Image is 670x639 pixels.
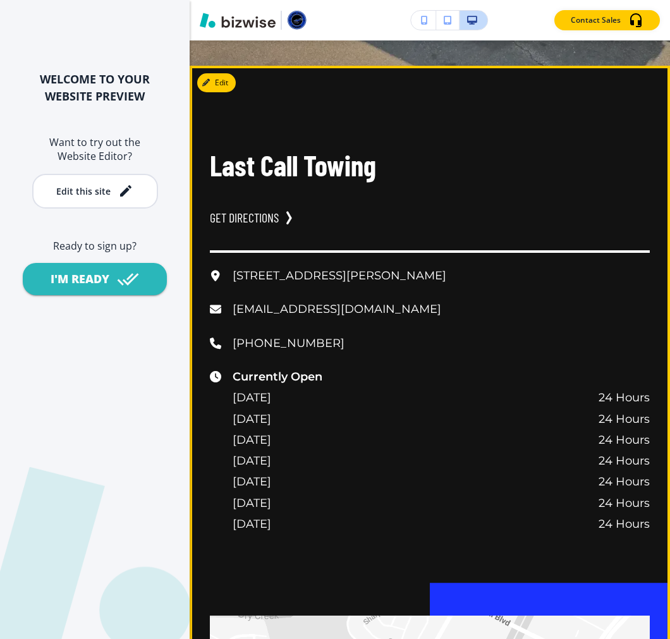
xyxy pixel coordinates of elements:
[599,409,650,430] p: 24 Hours
[23,263,167,295] button: I'M READY
[233,451,271,472] p: [DATE]
[233,514,271,535] p: [DATE]
[554,10,660,30] button: Contact Sales
[233,493,271,514] p: [DATE]
[599,493,650,514] p: 24 Hours
[20,135,169,164] h6: Want to try out the Website Editor?
[233,387,271,408] p: [DATE]
[233,333,650,354] p: [PHONE_NUMBER]
[233,472,271,492] p: [DATE]
[599,514,650,535] p: 24 Hours
[233,367,650,387] p: Currently Open
[210,205,279,230] a: GET DIRECTIONS
[599,472,650,492] p: 24 Hours
[51,271,109,287] div: I'M READY
[197,73,236,92] button: Edit
[200,13,276,28] img: Bizwise Logo
[20,239,169,253] h6: Ready to sign up?
[599,387,650,408] p: 24 Hours
[233,265,650,286] p: [STREET_ADDRESS][PERSON_NAME]
[233,299,650,320] p: [EMAIL_ADDRESS][DOMAIN_NAME]
[20,71,169,105] h2: WELCOME TO YOUR WEBSITE PREVIEW
[287,10,307,30] img: Your Logo
[210,147,650,185] h3: Last Call Towing
[233,409,271,430] p: [DATE]
[56,186,111,196] div: Edit this site
[599,430,650,451] p: 24 Hours
[233,430,271,451] p: [DATE]
[599,451,650,472] p: 24 Hours
[32,174,158,209] button: Edit this site
[571,15,621,26] p: Contact Sales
